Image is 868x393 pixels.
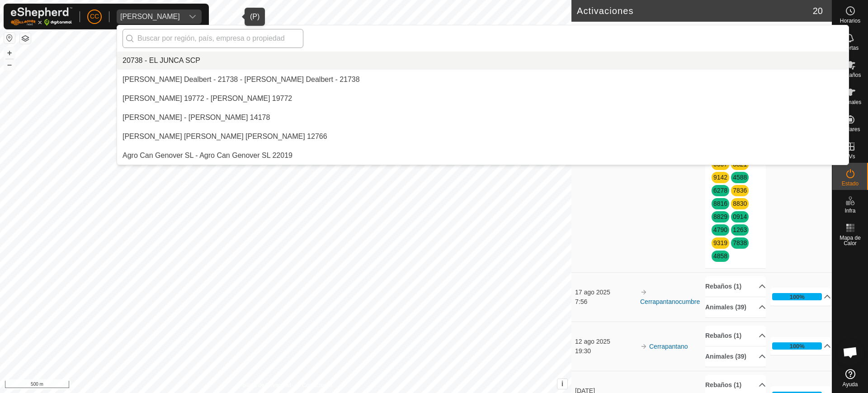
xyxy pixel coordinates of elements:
span: Alertas [842,45,859,51]
div: 100% [790,293,805,301]
div: 12 ago 2025 [575,337,636,346]
a: 4588 [733,174,747,181]
a: 8829 [713,213,727,220]
a: 4790 [713,226,727,233]
span: Infra [844,208,855,213]
a: 8816 [713,200,727,207]
a: 0607 [713,161,727,168]
p-accordion-header: Rebaños (1) [705,326,766,346]
button: Capas del Mapa [20,33,31,44]
span: Animales [839,99,861,105]
a: 1263 [733,226,747,233]
span: Estado [842,181,859,186]
a: 8821 [733,161,747,168]
div: 100% [772,342,822,350]
li: Adrian Abad Martin 12766 [117,128,849,146]
a: 8830 [733,200,747,207]
span: Horarios [840,18,860,24]
a: Cerrapantanocumbre [640,298,700,305]
button: – [4,59,15,70]
div: 100% [772,293,822,300]
div: [PERSON_NAME] - [PERSON_NAME] 14178 [123,112,270,123]
li: Agro Can Genover SL 22019 [117,147,849,165]
p-accordion-header: Animales (39) [705,346,766,367]
div: [PERSON_NAME] [PERSON_NAME] [PERSON_NAME] 12766 [123,131,327,142]
img: arrow [640,343,647,350]
p-accordion-header: Animales (39) [705,297,766,317]
div: dropdown trigger [184,9,202,24]
button: i [557,379,567,389]
span: VVs [845,154,855,159]
a: Contáctenos [302,381,332,389]
li: Aaron Rull Dealbert - 21738 [117,71,849,89]
button: Restablecer Mapa [4,33,15,43]
li: EL JUNCA SCP [117,52,849,70]
a: 7838 [733,239,747,246]
div: [PERSON_NAME] Dealbert - 21738 - [PERSON_NAME] Dealbert - 21738 [123,74,360,85]
a: 9319 [713,239,727,246]
p-accordion-header: 100% [770,337,831,355]
span: i [561,380,563,388]
input: Buscar por región, país, empresa o propiedad [123,29,303,48]
div: 7:56 [575,297,636,307]
a: 7836 [733,187,747,194]
div: [PERSON_NAME] 19772 - [PERSON_NAME] 19772 [123,93,292,104]
div: 19:30 [575,346,636,356]
a: Cerrapantano [649,343,688,350]
h2: Activaciones [577,5,813,16]
li: Adelina Garcia Garcia 14178 [117,109,849,127]
div: 17 ago 2025 [575,288,636,297]
span: 20 [813,4,823,18]
li: Abel Lopez Crespo 19772 [117,90,849,108]
img: arrow [640,289,647,296]
a: Política de Privacidad [239,381,291,389]
button: + [4,47,15,58]
a: 6278 [713,187,727,194]
div: [PERSON_NAME] [120,13,180,20]
a: 9142 [713,174,727,181]
span: CC [90,12,99,21]
p-accordion-header: Rebaños (1) [705,276,766,297]
a: Ayuda [832,365,868,391]
img: Logo Gallagher [11,7,72,26]
a: Chat abierto [837,339,864,366]
span: ALBINO APARICIO MARTINEZ [117,9,184,24]
div: 20738 - EL JUNCA SCP [123,55,200,66]
a: 4858 [713,252,727,260]
div: 100% [790,342,805,350]
span: Rebaños [839,72,861,78]
span: Mapa de Calor [835,235,866,246]
p-accordion-header: 100% [770,288,831,306]
div: Agro Can Genover SL - Agro Can Genover SL 22019 [123,150,292,161]
span: Collares [840,127,860,132]
span: Ayuda [843,382,858,387]
a: 0914 [733,213,747,220]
